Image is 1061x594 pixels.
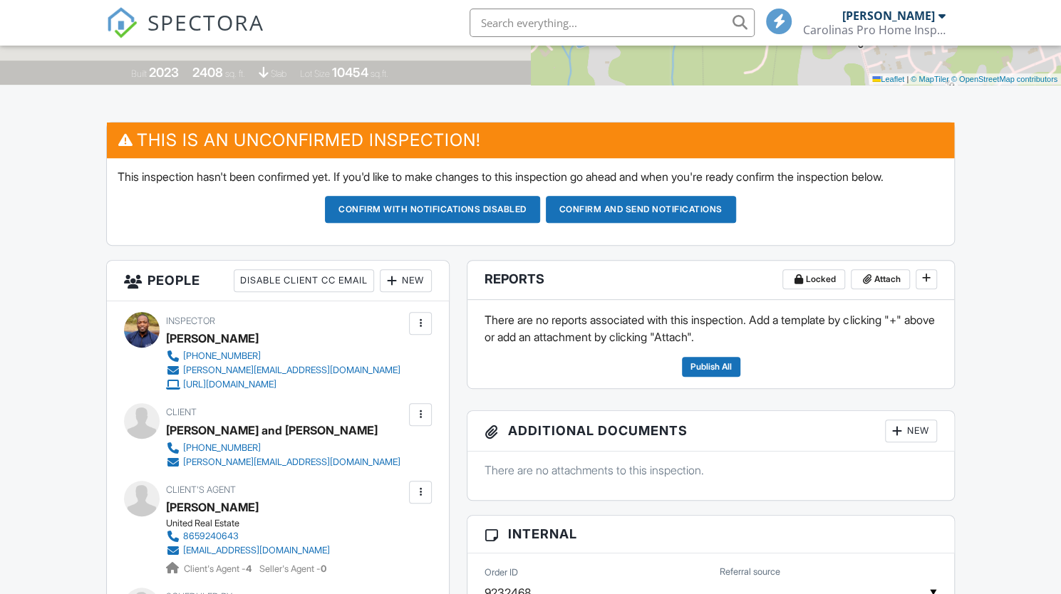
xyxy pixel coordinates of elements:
h3: People [107,261,449,301]
span: Lot Size [300,68,330,79]
span: sq.ft. [371,68,388,79]
button: Confirm with notifications disabled [325,196,540,223]
div: New [885,420,937,442]
a: [PHONE_NUMBER] [166,349,400,363]
a: [PHONE_NUMBER] [166,441,400,455]
div: [PERSON_NAME] and [PERSON_NAME] [166,420,378,441]
div: Carolinas Pro Home Inspections LLC [803,23,946,37]
p: This inspection hasn't been confirmed yet. If you'd like to make changes to this inspection go ah... [118,169,943,184]
div: 2023 [149,65,179,80]
a: [PERSON_NAME] [166,496,259,518]
h3: Internal [467,516,954,553]
span: Built [131,68,147,79]
label: Referral source [720,566,780,578]
strong: 0 [321,563,326,574]
span: Client's Agent - [184,563,254,574]
div: 8659240643 [183,531,239,542]
a: © OpenStreetMap contributors [951,75,1057,83]
div: [PERSON_NAME][EMAIL_ADDRESS][DOMAIN_NAME] [183,457,400,468]
a: [URL][DOMAIN_NAME] [166,377,400,392]
div: [PHONE_NUMBER] [183,442,261,454]
a: [PERSON_NAME][EMAIL_ADDRESS][DOMAIN_NAME] [166,455,400,469]
a: SPECTORA [106,19,264,49]
div: [EMAIL_ADDRESS][DOMAIN_NAME] [183,545,330,556]
span: Inspector [166,316,215,326]
button: Confirm and send notifications [546,196,736,223]
span: slab [271,68,286,79]
div: 10454 [332,65,368,80]
span: Client's Agent [166,484,236,495]
div: United Real Estate [166,518,341,529]
div: [PERSON_NAME] [166,328,259,349]
a: Leaflet [872,75,904,83]
span: sq. ft. [225,68,245,79]
div: [PERSON_NAME][EMAIL_ADDRESS][DOMAIN_NAME] [183,365,400,376]
a: [EMAIL_ADDRESS][DOMAIN_NAME] [166,543,330,558]
div: New [380,269,432,292]
div: 2408 [192,65,223,80]
div: [PHONE_NUMBER] [183,350,261,362]
a: © MapTiler [911,75,949,83]
div: Disable Client CC Email [234,269,374,292]
h3: Additional Documents [467,411,954,452]
input: Search everything... [470,9,755,37]
p: There are no attachments to this inspection. [485,462,937,478]
span: SPECTORA [147,7,264,37]
div: [URL][DOMAIN_NAME] [183,379,276,390]
strong: 4 [246,563,252,574]
a: 8659240643 [166,529,330,543]
img: The Best Home Inspection Software - Spectora [106,7,138,38]
div: [PERSON_NAME] [842,9,935,23]
a: [PERSON_NAME][EMAIL_ADDRESS][DOMAIN_NAME] [166,363,400,377]
label: Order ID [485,566,518,579]
h3: This is an Unconfirmed Inspection! [107,123,954,157]
span: Seller's Agent - [259,563,326,574]
span: | [906,75,909,83]
span: Client [166,407,197,417]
